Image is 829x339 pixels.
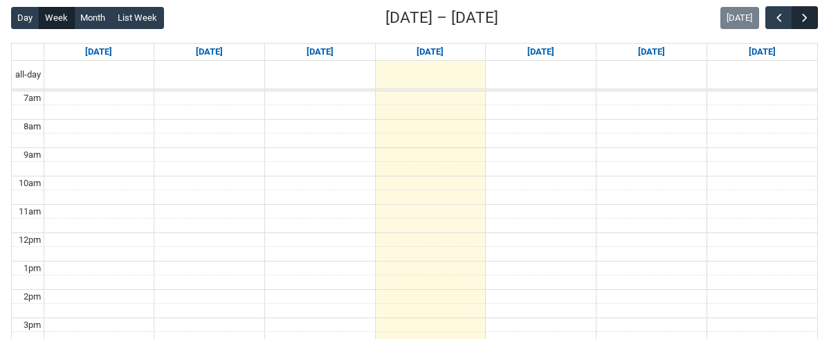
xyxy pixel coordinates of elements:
button: Next Week [792,6,818,29]
a: Go to September 8, 2025 [193,44,226,60]
a: Go to September 9, 2025 [304,44,336,60]
button: List Week [111,7,164,29]
button: Day [11,7,39,29]
div: 12pm [16,233,44,247]
div: 11am [16,205,44,219]
div: 7am [21,91,44,105]
button: Month [74,7,112,29]
button: Week [39,7,75,29]
div: 8am [21,120,44,134]
button: Previous Week [765,6,792,29]
div: 10am [16,176,44,190]
a: Go to September 11, 2025 [525,44,557,60]
a: Go to September 10, 2025 [414,44,446,60]
div: 2pm [21,290,44,304]
div: 3pm [21,318,44,332]
h2: [DATE] – [DATE] [385,6,498,30]
div: 9am [21,148,44,162]
div: 1pm [21,262,44,275]
a: Go to September 12, 2025 [635,44,668,60]
a: Go to September 7, 2025 [82,44,115,60]
span: all-day [12,68,44,82]
button: [DATE] [720,7,759,29]
a: Go to September 13, 2025 [746,44,778,60]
